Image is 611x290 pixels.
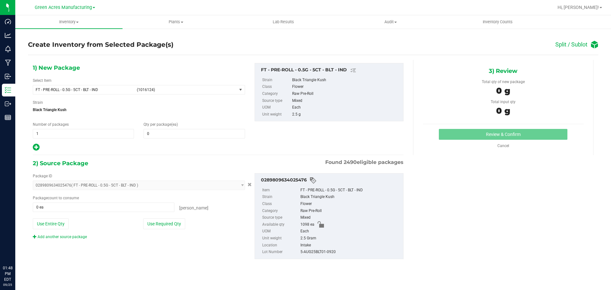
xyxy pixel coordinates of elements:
div: Mixed [300,214,400,221]
label: Source type [262,97,291,104]
input: 1 [33,129,134,138]
p: 01:48 PM EDT [3,265,12,282]
a: Audit [337,15,444,29]
inline-svg: Dashboard [5,18,11,25]
label: Item [262,187,299,194]
span: FT - PRE-ROLL - 0.5G - 5CT - BLT - IND [36,88,133,92]
inline-svg: Reports [5,114,11,121]
label: Category [262,90,291,97]
span: 0 g [496,106,510,116]
inline-svg: Analytics [5,32,11,39]
span: Number of packages [33,122,69,127]
button: Use Entire Qty [33,218,69,229]
inline-svg: Inventory [5,87,11,93]
label: Strain [262,194,299,201]
div: 0289809634025476 [261,177,400,184]
span: Total input qty [491,100,516,104]
label: Category [262,208,299,215]
a: Inventory Counts [444,15,551,29]
iframe: Resource center unread badge [19,238,26,246]
a: Lab Results [230,15,337,29]
label: Lot Number [262,249,299,256]
div: 2.5 g [292,111,400,118]
inline-svg: Inbound [5,73,11,80]
span: Black Triangle Kush [33,105,245,115]
span: Qty per package [144,122,178,127]
label: UOM [262,104,291,111]
div: 5-AUG25BLT01-0920 [300,249,400,256]
span: 3) Review [489,66,517,76]
span: (1016124) [137,88,234,92]
span: [PERSON_NAME] [179,205,208,210]
label: Unit weight [262,111,291,118]
label: Unit weight [262,235,299,242]
div: 2.5 Gram [300,235,400,242]
label: Strain [262,77,291,84]
span: Total qty of new package [482,80,525,84]
span: Green Acres Manufacturing [35,5,92,10]
label: Strain [33,100,43,105]
span: Lab Results [264,19,303,25]
div: Each [300,228,400,235]
span: 1) New Package [33,63,80,73]
span: Add new output [33,146,39,151]
h4: Split / Sublot [555,41,587,48]
input: 0 ea [33,203,174,212]
div: Black Triangle Kush [292,77,400,84]
a: Add another source package [33,235,87,239]
div: Black Triangle Kush [300,194,400,201]
inline-svg: Monitoring [5,46,11,52]
label: Location [262,242,299,249]
button: Cancel button [246,180,254,189]
span: Package ID [33,174,52,178]
inline-svg: Manufacturing [5,60,11,66]
button: Use Required Qty [143,218,185,229]
a: Cancel [497,144,509,148]
a: Inventory [15,15,123,29]
div: FT - PRE-ROLL - 0.5G - 5CT - BLT - IND [300,187,400,194]
div: Each [292,104,400,111]
div: Mixed [292,97,400,104]
span: 2490 [344,159,357,165]
span: 0 g [496,86,510,96]
label: Class [262,83,291,90]
span: Audit [337,19,444,25]
div: Flower [300,201,400,208]
div: FT - PRE-ROLL - 0.5G - 5CT - BLT - IND [261,67,400,74]
p: 09/25 [3,282,12,287]
span: Plants [123,19,229,25]
span: Inventory [15,19,123,25]
div: Raw Pre-Roll [300,208,400,215]
input: 0 [144,129,244,138]
label: Source type [262,214,299,221]
span: count [48,196,58,200]
label: UOM [262,228,299,235]
span: Hi, [PERSON_NAME]! [558,5,599,10]
button: Review & Confirm [439,129,567,140]
div: Flower [292,83,400,90]
h4: Create Inventory from Selected Package(s) [28,40,173,49]
span: (ea) [171,122,178,127]
div: Intake [300,242,400,249]
label: Select Item [33,78,52,83]
iframe: Resource center [6,239,25,258]
span: select [237,85,245,94]
label: Available qty [262,221,299,228]
inline-svg: Outbound [5,101,11,107]
span: Found eligible packages [325,159,404,166]
span: 2) Source Package [33,159,88,168]
span: Package to consume [33,196,79,200]
label: Class [262,201,299,208]
span: 1098 ea [300,221,314,228]
a: Plants [123,15,230,29]
span: Inventory Counts [474,19,521,25]
div: Raw Pre-Roll [292,90,400,97]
